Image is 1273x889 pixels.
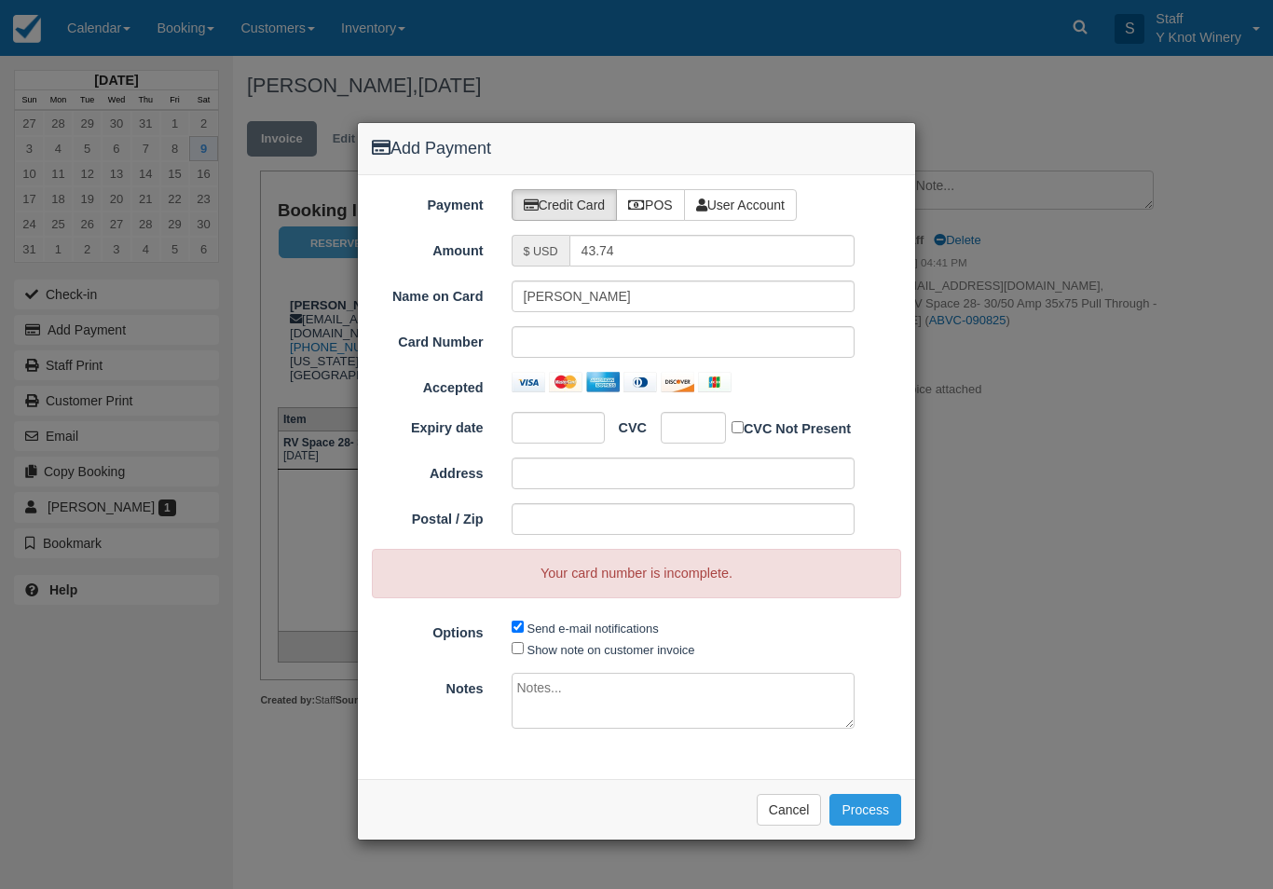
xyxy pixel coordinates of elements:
label: Payment [358,189,498,215]
label: Credit Card [512,189,618,221]
label: User Account [684,189,797,221]
iframe: Secure card number input frame [524,333,843,351]
label: Show note on customer invoice [527,643,695,657]
h4: Add Payment [372,137,901,161]
input: Valid amount required. [569,235,856,267]
label: Address [358,458,498,484]
iframe: Secure expiration date input frame [524,418,579,437]
label: Name on Card [358,280,498,307]
label: Options [358,617,498,643]
button: Process [829,794,901,826]
label: Notes [358,673,498,699]
div: Your card number is incomplete. [372,549,901,598]
label: Postal / Zip [358,503,498,529]
label: Accepted [358,372,498,398]
label: Amount [358,235,498,261]
label: Expiry date [358,412,498,438]
input: CVC Not Present [732,421,744,433]
button: Cancel [757,794,822,826]
label: Card Number [358,326,498,352]
iframe: Secure CVC input frame [673,418,702,437]
label: Send e-mail notifications [527,622,659,636]
label: CVC [605,412,647,438]
label: CVC Not Present [732,417,851,439]
small: $ USD [524,245,558,258]
label: POS [616,189,685,221]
